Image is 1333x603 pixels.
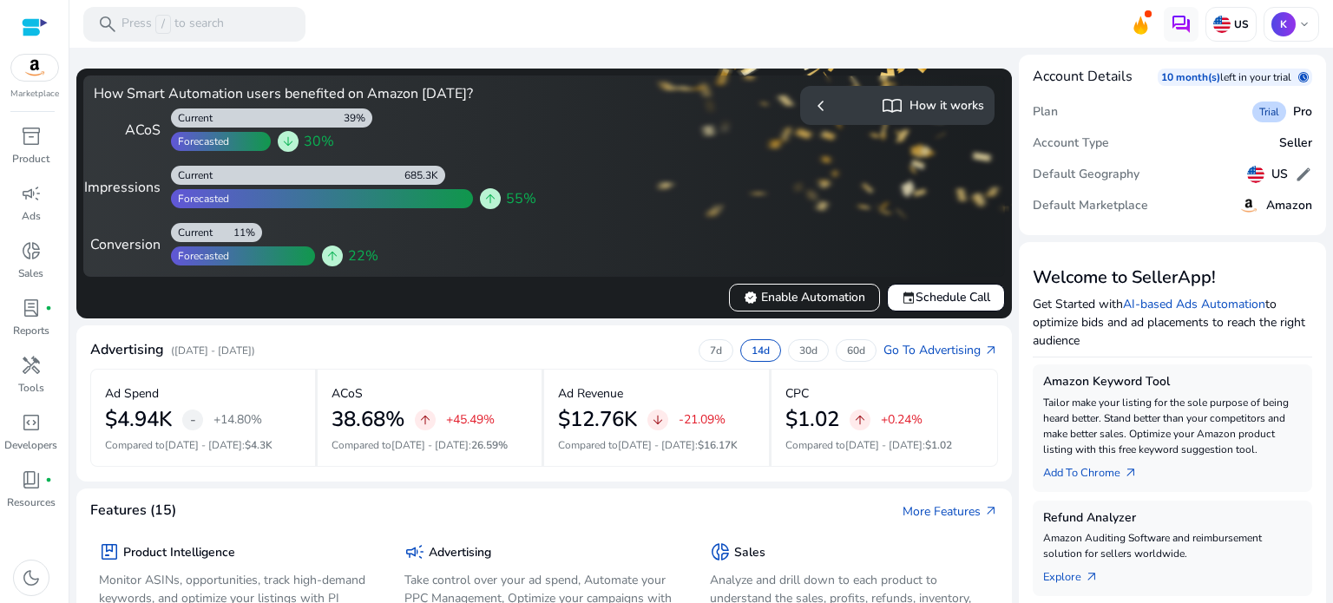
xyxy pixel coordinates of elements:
p: 7d [710,344,722,357]
h5: Pro [1293,105,1312,120]
span: lab_profile [21,298,42,318]
span: 22% [348,246,378,266]
span: arrow_outward [1085,570,1099,584]
p: Compared to : [105,437,301,453]
span: 30% [304,131,334,152]
p: Developers [4,437,57,453]
h5: Refund Analyzer [1043,511,1302,526]
h5: Account Type [1033,136,1109,151]
div: Current [171,168,213,182]
span: edit [1295,166,1312,183]
p: Ad Revenue [558,384,623,403]
a: Go To Advertisingarrow_outward [883,341,998,359]
p: +0.24% [881,414,923,426]
a: Add To Chrome [1043,457,1152,482]
span: [DATE] - [DATE] [391,438,469,452]
p: +14.80% [213,414,262,426]
span: inventory_2 [21,126,42,147]
span: Schedule Call [902,288,990,306]
span: handyman [21,355,42,376]
a: Explorearrow_outward [1043,561,1113,586]
div: Forecasted [171,192,229,206]
img: amazon.svg [11,55,58,81]
span: code_blocks [21,412,42,433]
span: $4.3K [245,438,273,452]
p: Reports [13,323,49,338]
p: 60d [847,344,865,357]
h4: Features (15) [90,502,176,519]
p: K [1271,12,1296,36]
h5: Amazon Keyword Tool [1043,375,1302,390]
img: us.svg [1213,16,1231,33]
h5: Amazon [1266,199,1312,213]
p: Tools [18,380,44,396]
span: [DATE] - [DATE] [845,438,923,452]
span: 26.59% [471,438,508,452]
h4: Advertising [90,342,164,358]
span: campaign [21,183,42,204]
img: amazon.svg [1238,195,1259,216]
span: donut_small [21,240,42,261]
span: arrow_outward [984,344,998,357]
h5: Default Marketplace [1033,199,1148,213]
span: Trial [1259,105,1279,119]
p: -21.09% [679,414,726,426]
span: arrow_downward [651,413,665,427]
span: arrow_downward [281,134,295,148]
p: Compared to : [785,437,984,453]
div: Forecasted [171,249,229,263]
span: arrow_upward [483,192,497,206]
span: 55% [506,188,536,209]
h3: Welcome to SellerApp! [1033,267,1312,288]
span: package [99,541,120,562]
a: AI-based Ads Automation [1123,296,1265,312]
h5: Advertising [429,546,491,560]
a: More Featuresarrow_outward [903,502,998,521]
p: left in your trial [1220,70,1298,84]
p: 10 month(s) [1161,70,1220,84]
div: Forecasted [171,134,229,148]
span: [DATE] - [DATE] [618,438,695,452]
p: Tailor make your listing for the sole purpose of being heard better. Stand better than your compe... [1043,395,1302,457]
p: 30d [799,344,818,357]
p: +45.49% [446,414,495,426]
span: arrow_upward [418,413,432,427]
img: us.svg [1247,166,1264,183]
div: Impressions [94,177,161,198]
span: - [190,410,196,430]
span: event [902,291,916,305]
h4: How Smart Automation users benefited on Amazon [DATE]? [94,86,537,102]
span: chevron_left [811,95,831,116]
h5: US [1271,167,1288,182]
p: CPC [785,384,809,403]
span: $16.17K [698,438,738,452]
h5: Plan [1033,105,1058,120]
button: verifiedEnable Automation [729,284,880,311]
p: ACoS [332,384,363,403]
p: Compared to : [332,437,529,453]
p: Press to search [121,15,224,34]
span: search [97,14,118,35]
span: import_contacts [882,95,903,116]
span: / [155,15,171,34]
span: dark_mode [21,567,42,588]
p: ([DATE] - [DATE]) [171,343,255,358]
h2: $12.76K [558,407,637,432]
span: Enable Automation [744,288,865,306]
span: schedule [1298,72,1309,82]
h5: Default Geography [1033,167,1139,182]
p: Compared to : [558,437,755,453]
span: arrow_outward [1124,466,1138,480]
div: Current [171,111,213,125]
h5: Seller [1279,136,1312,151]
span: arrow_upward [853,413,867,427]
span: $1.02 [925,438,952,452]
div: ACoS [94,120,161,141]
p: Ads [22,208,41,224]
button: eventSchedule Call [887,284,1005,311]
div: 11% [233,226,262,239]
div: 685.3K [404,168,445,182]
h5: How it works [909,99,984,114]
span: [DATE] - [DATE] [165,438,242,452]
div: Current [171,226,213,239]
